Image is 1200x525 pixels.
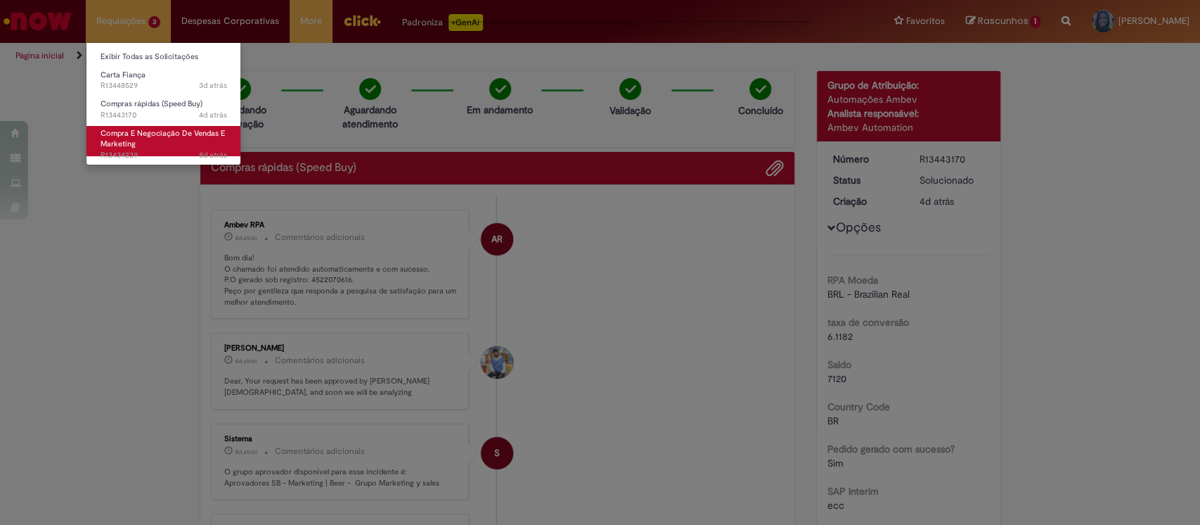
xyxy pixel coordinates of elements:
time: 25/08/2025 09:52:30 [199,110,227,120]
ul: Requisições [86,42,241,165]
span: 8d atrás [199,150,227,160]
a: Aberto R13443170 : Compras rápidas (Speed Buy) [86,96,241,122]
a: Exibir Todas as Solicitações [86,49,241,65]
span: Carta Fiança [101,70,146,80]
span: R13443170 [101,110,227,121]
span: R13434239 [101,150,227,161]
span: 4d atrás [199,110,227,120]
span: Compra E Negociação De Vendas E Marketing [101,128,225,150]
span: R13448529 [101,80,227,91]
span: Compras rápidas (Speed Buy) [101,99,202,109]
span: 3d atrás [199,80,227,91]
a: Aberto R13448529 : Carta Fiança [86,68,241,94]
a: Aberto R13434239 : Compra E Negociação De Vendas E Marketing [86,126,241,156]
time: 20/08/2025 21:52:56 [199,150,227,160]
